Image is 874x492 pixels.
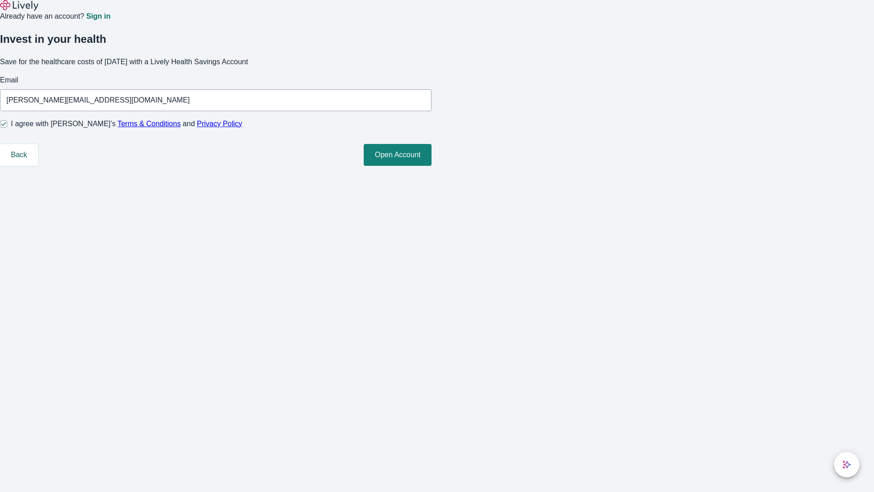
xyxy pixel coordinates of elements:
a: Sign in [86,13,110,20]
button: Open Account [364,144,432,166]
button: chat [834,452,859,477]
svg: Lively AI Assistant [842,460,851,469]
span: I agree with [PERSON_NAME]’s and [11,118,242,129]
a: Terms & Conditions [117,120,181,128]
a: Privacy Policy [197,120,243,128]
